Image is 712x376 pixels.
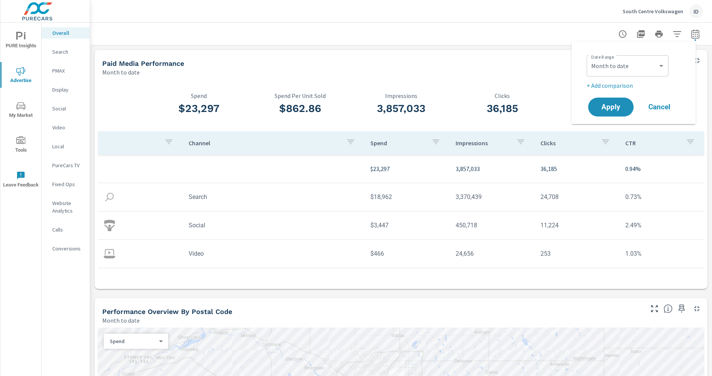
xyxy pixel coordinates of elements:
[553,92,654,99] p: CTR
[688,26,703,42] button: Select Date Range
[3,67,39,85] span: Advertise
[183,187,364,207] td: Search
[250,102,351,115] h3: $862.86
[534,272,619,292] td: —
[534,244,619,263] td: 253
[450,187,534,207] td: 3,370,439
[42,160,90,171] div: PureCars TV
[587,81,684,90] p: + Add comparison
[52,143,84,150] p: Local
[364,244,449,263] td: $466
[664,304,673,313] span: Understand performance data by postal code. Individual postal codes can be selected and expanded ...
[102,316,140,325] p: Month to date
[450,216,534,235] td: 450,718
[52,67,84,75] p: PMAX
[553,102,654,115] h3: 0.94%
[110,338,156,345] p: Spend
[625,139,680,147] p: CTR
[689,5,703,18] div: ID
[370,139,425,147] p: Spend
[52,48,84,56] p: Search
[148,102,250,115] h3: $23,297
[588,98,634,117] button: Apply
[52,105,84,112] p: Social
[104,220,115,231] img: icon-social.svg
[691,303,703,315] button: Minimize Widget
[52,180,84,188] p: Fixed Ops
[52,226,84,233] p: Calls
[351,92,452,99] p: Impressions
[450,244,534,263] td: 24,656
[148,92,250,99] p: Spend
[52,199,84,214] p: Website Analytics
[42,197,90,216] div: Website Analytics
[534,187,619,207] td: 24,708
[648,303,660,315] button: Make Fullscreen
[619,244,704,263] td: 1.03%
[364,187,449,207] td: $18,962
[691,54,703,67] button: Minimize Widget
[0,23,41,197] div: nav menu
[189,139,340,147] p: Channel
[183,244,364,263] td: Video
[42,46,90,57] div: Search
[540,164,613,173] p: 36,185
[52,29,84,37] p: Overall
[540,139,595,147] p: Clicks
[52,162,84,169] p: PureCars TV
[625,164,698,173] p: 0.94%
[102,59,184,67] h5: Paid Media Performance
[250,92,351,99] p: Spend Per Unit Sold
[633,26,648,42] button: "Export Report to PDF"
[450,272,534,292] td: 11,220
[42,103,90,114] div: Social
[52,245,84,252] p: Conversions
[637,98,682,117] button: Cancel
[676,303,688,315] span: Save this to your personalized report
[52,86,84,93] p: Display
[619,272,704,292] td: — %
[364,216,449,235] td: $3,447
[3,32,39,50] span: PURE Insights
[3,136,39,155] span: Tools
[3,101,39,120] span: My Market
[42,243,90,254] div: Conversions
[42,84,90,95] div: Display
[104,338,162,345] div: Spend
[104,248,115,259] img: icon-video.svg
[42,27,90,39] div: Overall
[452,102,553,115] h3: 36,185
[42,141,90,152] div: Local
[183,272,364,292] td: ConnectedTv
[534,216,619,235] td: 11,224
[42,224,90,235] div: Calls
[644,104,675,110] span: Cancel
[183,216,364,235] td: Social
[364,272,449,292] td: $422
[596,104,626,110] span: Apply
[42,65,90,76] div: PMAX
[619,187,704,207] td: 0.73%
[42,179,90,190] div: Fixed Ops
[456,164,528,173] p: 3,857,033
[351,102,452,115] h3: 3,857,033
[42,122,90,133] div: Video
[370,164,443,173] p: $23,297
[456,139,510,147] p: Impressions
[102,68,140,77] p: Month to date
[670,26,685,42] button: Apply Filters
[3,171,39,190] span: Leave Feedback
[623,8,683,15] p: South Centre Volkswagen
[104,191,115,203] img: icon-search.svg
[619,216,704,235] td: 2.49%
[52,124,84,131] p: Video
[102,308,232,315] h5: Performance Overview By Postal Code
[452,92,553,99] p: Clicks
